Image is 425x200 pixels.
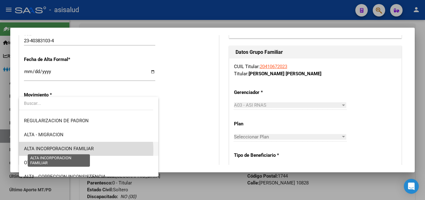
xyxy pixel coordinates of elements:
span: REGULARIZACION DE PADRON [24,118,89,123]
span: ALTA INCORPORACION FAMILIAR [24,146,94,151]
span: ALTA - CORRECCION INCONSISTENCIA [24,174,106,179]
span: OTROS [24,160,39,165]
div: Open Intercom Messenger [404,179,419,194]
span: ALTA - MIGRACION [24,132,63,137]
